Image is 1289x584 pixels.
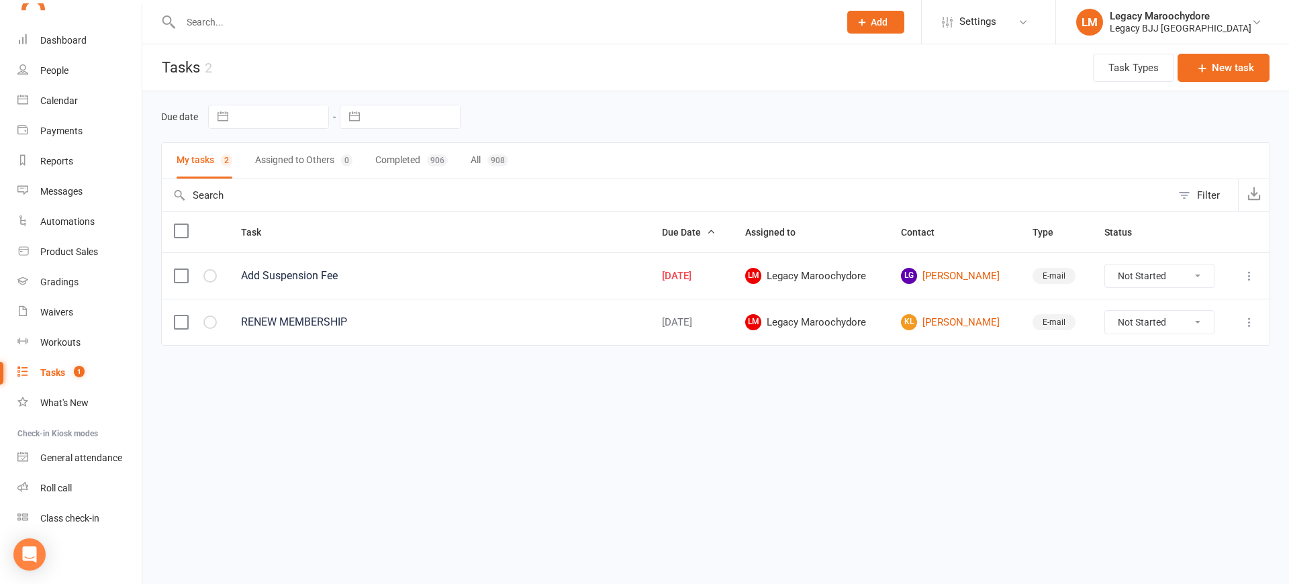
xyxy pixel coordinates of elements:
[241,269,638,283] div: Add Suspension Fee
[40,337,81,348] div: Workouts
[40,65,68,76] div: People
[17,503,142,534] a: Class kiosk mode
[40,397,89,408] div: What's New
[40,156,73,166] div: Reports
[177,13,830,32] input: Search...
[241,224,276,240] button: Task
[471,143,508,179] button: All908
[17,146,142,177] a: Reports
[901,224,949,240] button: Contact
[13,538,46,571] div: Open Intercom Messenger
[1197,187,1220,203] div: Filter
[1033,224,1068,240] button: Type
[142,44,212,91] h1: Tasks
[17,86,142,116] a: Calendar
[901,227,949,238] span: Contact
[241,315,638,329] div: RENEW MEMBERSHIP
[17,388,142,418] a: What's New
[871,17,888,28] span: Add
[40,95,78,106] div: Calendar
[255,143,352,179] button: Assigned to Others0
[745,227,810,238] span: Assigned to
[17,237,142,267] a: Product Sales
[1076,9,1103,36] div: LM
[745,314,761,330] span: LM
[40,452,122,463] div: General attendance
[40,307,73,318] div: Waivers
[177,143,232,179] button: My tasks2
[901,314,917,330] span: KL
[959,7,996,37] span: Settings
[1033,268,1076,284] div: E-mail
[745,314,877,330] span: Legacy Maroochydore
[375,143,448,179] button: Completed906
[1093,54,1174,82] button: Task Types
[17,328,142,358] a: Workouts
[17,443,142,473] a: General attendance kiosk mode
[17,297,142,328] a: Waivers
[662,271,721,282] div: [DATE]
[901,268,1008,284] a: LG[PERSON_NAME]
[40,367,65,378] div: Tasks
[427,154,448,166] div: 906
[74,366,85,377] span: 1
[40,483,72,493] div: Roll call
[1033,314,1076,330] div: E-mail
[17,177,142,207] a: Messages
[341,154,352,166] div: 0
[40,126,83,136] div: Payments
[1104,227,1147,238] span: Status
[40,513,99,524] div: Class check-in
[17,116,142,146] a: Payments
[161,111,198,122] label: Due date
[17,26,142,56] a: Dashboard
[662,227,716,238] span: Due Date
[487,154,508,166] div: 908
[745,224,810,240] button: Assigned to
[901,314,1008,330] a: KL[PERSON_NAME]
[17,267,142,297] a: Gradings
[17,207,142,237] a: Automations
[162,179,1172,211] input: Search
[662,317,721,328] div: [DATE]
[745,268,761,284] span: LM
[1110,10,1251,22] div: Legacy Maroochydore
[17,358,142,388] a: Tasks 1
[847,11,904,34] button: Add
[17,56,142,86] a: People
[1178,54,1270,82] button: New task
[1104,224,1147,240] button: Status
[40,246,98,257] div: Product Sales
[40,216,95,227] div: Automations
[205,60,212,76] div: 2
[1110,22,1251,34] div: Legacy BJJ [GEOGRAPHIC_DATA]
[662,224,716,240] button: Due Date
[40,186,83,197] div: Messages
[40,35,87,46] div: Dashboard
[1172,179,1238,211] button: Filter
[901,268,917,284] span: LG
[221,154,232,166] div: 2
[17,473,142,503] a: Roll call
[40,277,79,287] div: Gradings
[745,268,877,284] span: Legacy Maroochydore
[1033,227,1068,238] span: Type
[241,227,276,238] span: Task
